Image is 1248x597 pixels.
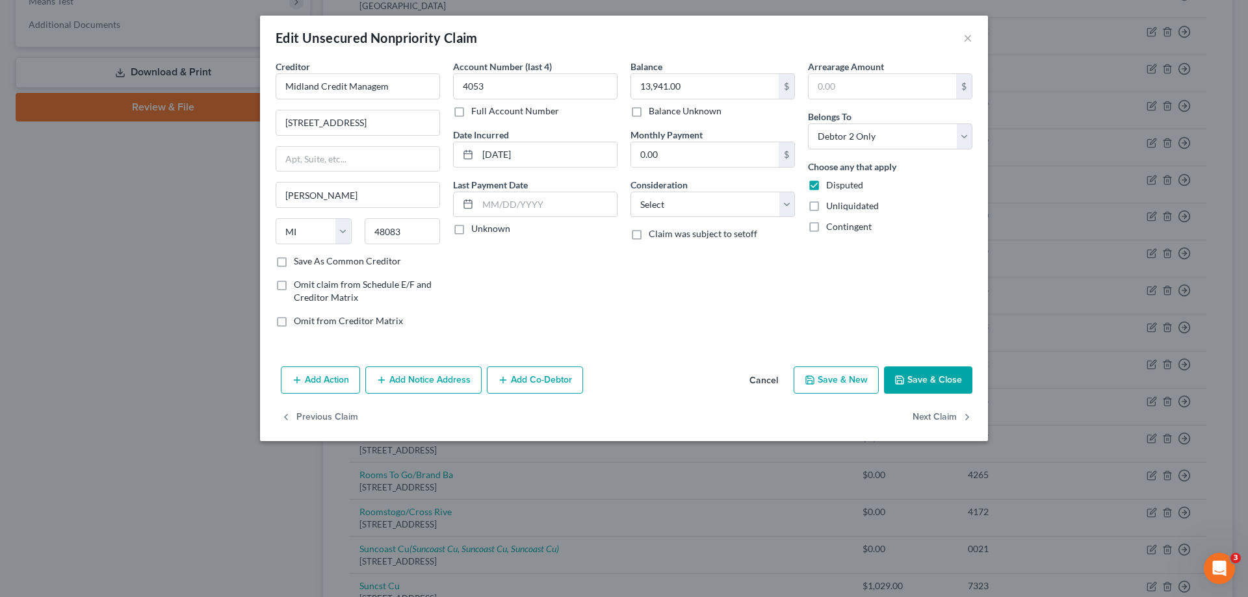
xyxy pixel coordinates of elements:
button: Previous Claim [281,404,358,431]
label: Save As Common Creditor [294,255,401,268]
label: Last Payment Date [453,178,528,192]
button: Add Co-Debtor [487,366,583,394]
div: $ [779,74,794,99]
span: Omit claim from Schedule E/F and Creditor Matrix [294,279,432,303]
input: MM/DD/YYYY [478,142,617,167]
label: Monthly Payment [630,128,703,142]
label: Full Account Number [471,105,559,118]
label: Date Incurred [453,128,509,142]
label: Consideration [630,178,688,192]
span: 3 [1230,553,1241,563]
input: XXXX [453,73,617,99]
button: Save & Close [884,366,972,394]
span: Creditor [276,61,310,72]
label: Account Number (last 4) [453,60,552,73]
span: Disputed [826,179,863,190]
div: $ [956,74,972,99]
span: Belongs To [808,111,851,122]
input: Enter city... [276,183,439,207]
label: Balance Unknown [649,105,721,118]
button: × [963,30,972,45]
button: Save & New [794,366,879,394]
input: 0.00 [631,74,779,99]
button: Add Action [281,366,360,394]
span: Omit from Creditor Matrix [294,315,403,326]
label: Arrearage Amount [808,60,884,73]
span: Claim was subject to setoff [649,228,757,239]
input: Enter address... [276,110,439,135]
label: Choose any that apply [808,160,896,173]
button: Cancel [739,368,788,394]
input: Enter zip... [365,218,441,244]
button: Next Claim [913,404,972,431]
input: MM/DD/YYYY [478,192,617,217]
input: Search creditor by name... [276,73,440,99]
input: Apt, Suite, etc... [276,147,439,171]
button: Add Notice Address [365,366,482,394]
label: Balance [630,60,662,73]
iframe: Intercom live chat [1204,553,1235,584]
input: 0.00 [809,74,956,99]
span: Contingent [826,221,872,232]
input: 0.00 [631,142,779,167]
div: $ [779,142,794,167]
span: Unliquidated [826,200,879,211]
div: Edit Unsecured Nonpriority Claim [276,29,478,47]
label: Unknown [471,222,510,235]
